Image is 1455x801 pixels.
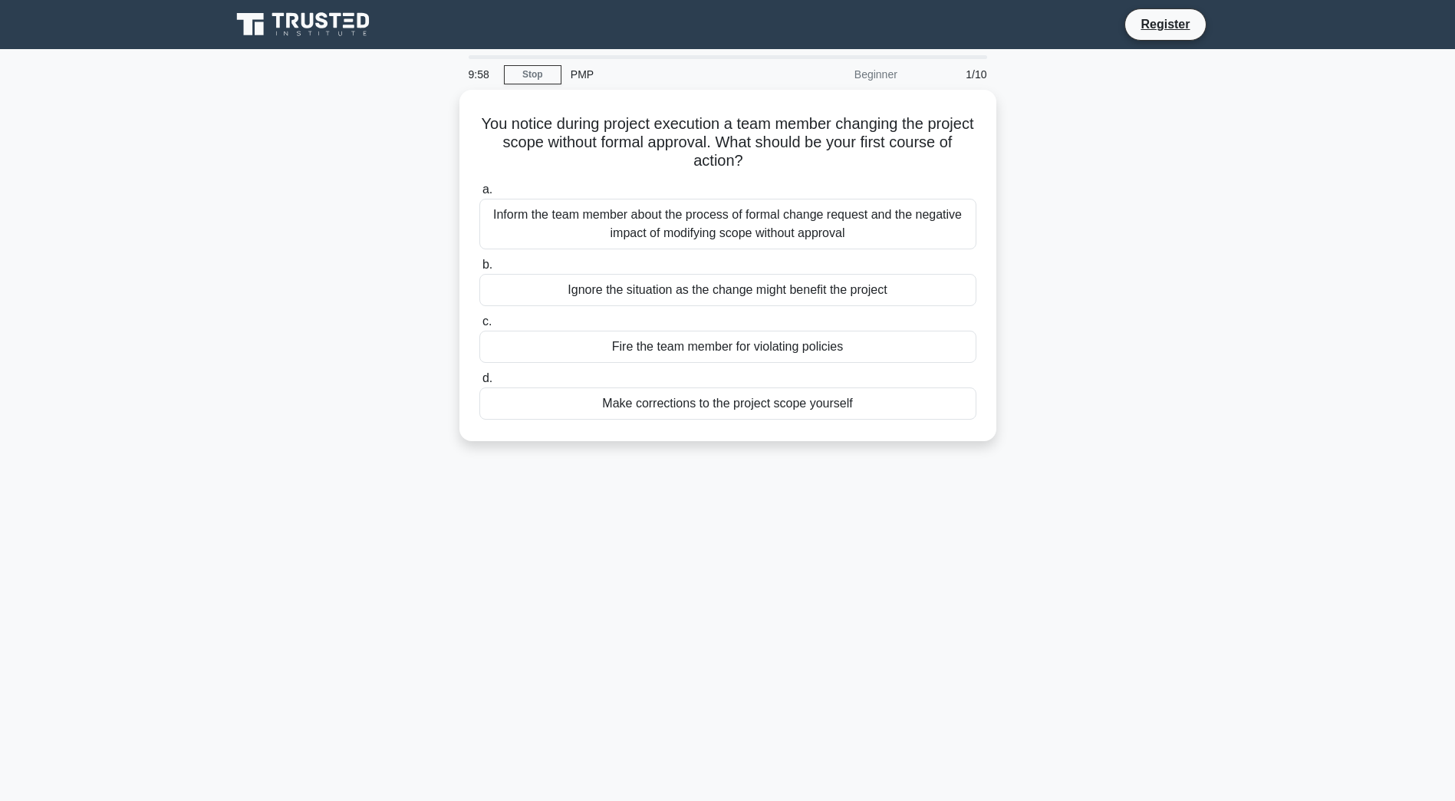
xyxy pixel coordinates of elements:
[482,183,492,196] span: a.
[459,59,504,90] div: 9:58
[504,65,561,84] a: Stop
[479,274,976,306] div: Ignore the situation as the change might benefit the project
[482,258,492,271] span: b.
[482,371,492,384] span: d.
[479,331,976,363] div: Fire the team member for violating policies
[479,199,976,249] div: Inform the team member about the process of formal change request and the negative impact of modi...
[1131,15,1199,34] a: Register
[772,59,907,90] div: Beginner
[561,59,772,90] div: PMP
[478,114,978,171] h5: You notice during project execution a team member changing the project scope without formal appro...
[479,387,976,420] div: Make corrections to the project scope yourself
[907,59,996,90] div: 1/10
[482,315,492,328] span: c.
